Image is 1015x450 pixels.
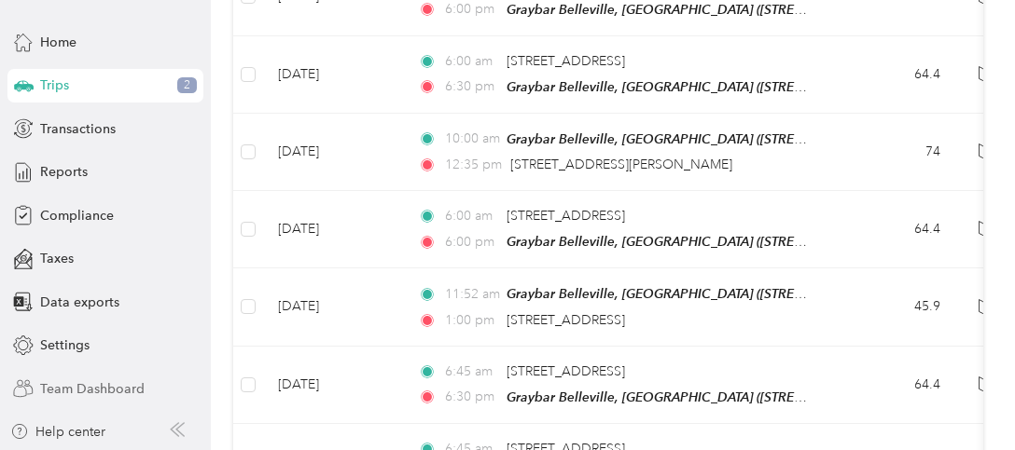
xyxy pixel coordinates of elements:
[445,129,498,149] span: 10:00 am
[445,310,498,331] span: 1:00 pm
[40,249,74,268] span: Taxes
[911,346,1015,450] iframe: Everlance-gr Chat Button Frame
[507,363,625,379] span: [STREET_ADDRESS]
[263,268,403,346] td: [DATE]
[177,77,197,94] span: 2
[40,379,145,399] span: Team Dashboard
[445,387,498,407] span: 6:30 pm
[445,284,498,305] span: 11:52 am
[832,191,955,268] td: 64.4
[832,36,955,114] td: 64.4
[10,422,105,442] button: Help center
[832,114,955,191] td: 74
[445,361,498,382] span: 6:45 am
[40,293,119,312] span: Data exports
[40,75,69,95] span: Trips
[445,51,498,72] span: 6:00 am
[40,206,114,225] span: Compliance
[445,155,502,175] span: 12:35 pm
[40,335,90,355] span: Settings
[832,347,955,424] td: 64.4
[507,208,625,224] span: [STREET_ADDRESS]
[40,119,116,139] span: Transactions
[510,157,732,172] span: [STREET_ADDRESS][PERSON_NAME]
[40,33,76,52] span: Home
[263,347,403,424] td: [DATE]
[263,191,403,268] td: [DATE]
[445,76,498,97] span: 6:30 pm
[507,312,625,328] span: [STREET_ADDRESS]
[832,268,955,346] td: 45.9
[263,36,403,114] td: [DATE]
[263,114,403,191] td: [DATE]
[507,53,625,69] span: [STREET_ADDRESS]
[445,232,498,252] span: 6:00 pm
[40,162,88,182] span: Reports
[445,206,498,226] span: 6:00 am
